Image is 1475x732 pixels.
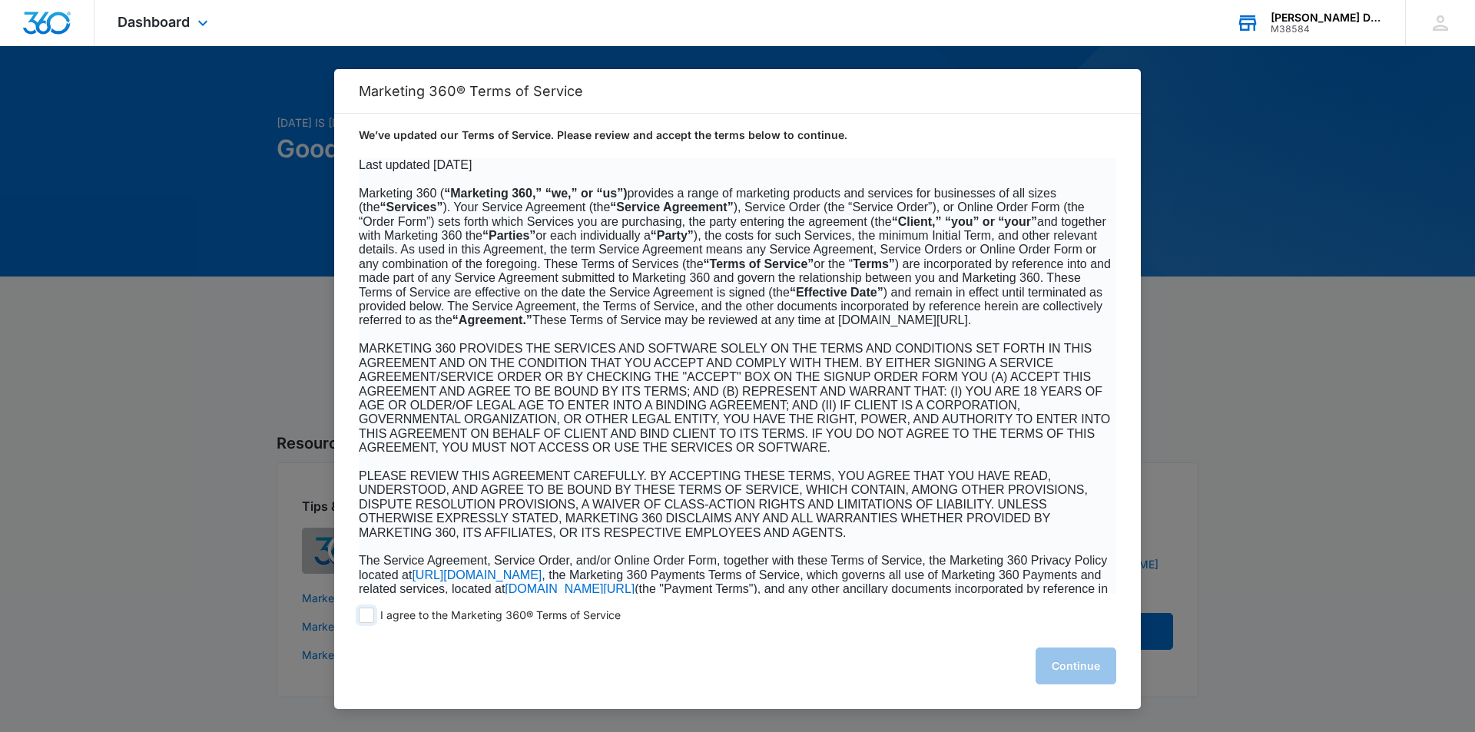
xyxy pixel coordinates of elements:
b: “Party” [651,229,694,242]
p: We’ve updated our Terms of Service. Please review and accept the terms below to continue. [359,128,1116,143]
b: “Services” [380,200,443,214]
b: “Parties” [482,229,535,242]
span: Last updated [DATE] [359,158,472,171]
span: (the "Payment Terms"), and any other ancillary documents incorporated by reference in these Terms... [359,582,1108,624]
b: “Marketing 360,” “we,” or “us”) [444,187,627,200]
div: account name [1271,12,1383,24]
span: , the Marketing 360 Payments Terms of Service, which governs all use of Marketing 360 Payments an... [359,568,1101,595]
a: [DOMAIN_NAME][URL] [505,583,635,595]
span: The Service Agreement, Service Order, and/or Online Order Form, together with these Terms of Serv... [359,554,1107,581]
b: “Terms of Service” [704,257,814,270]
span: Marketing 360 ( provides a range of marketing products and services for businesses of all sizes (... [359,187,1111,327]
div: account id [1271,24,1383,35]
b: “Service Agreement” [610,200,733,214]
span: MARKETING 360 PROVIDES THE SERVICES AND SOFTWARE SOLELY ON THE TERMS AND CONDITIONS SET FORTH IN ... [359,342,1110,454]
span: Dashboard [118,14,190,30]
b: “Client,” “you” or “your” [892,215,1037,228]
b: “Agreement.” [452,313,532,326]
span: I agree to the Marketing 360® Terms of Service [380,608,621,623]
a: [URL][DOMAIN_NAME] [412,569,542,581]
b: Terms” [853,257,895,270]
b: “Effective Date” [790,286,883,299]
button: Continue [1036,648,1116,684]
h2: Marketing 360® Terms of Service [359,83,1116,99]
span: PLEASE REVIEW THIS AGREEMENT CAREFULLY. BY ACCEPTING THESE TERMS, YOU AGREE THAT YOU HAVE READ, U... [359,469,1088,539]
span: [DOMAIN_NAME][URL] [505,582,635,595]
